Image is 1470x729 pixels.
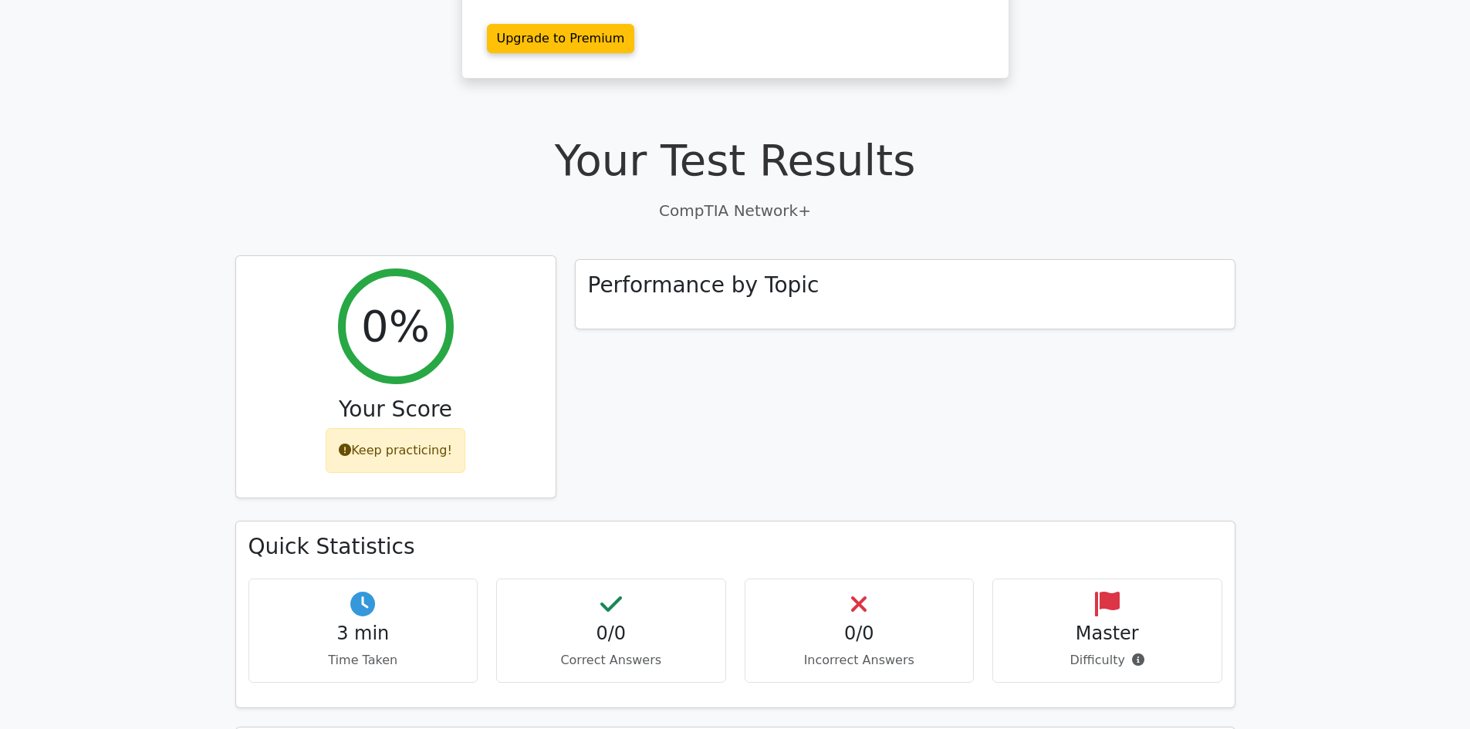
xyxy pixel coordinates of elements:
[758,623,961,645] h4: 0/0
[588,272,819,299] h3: Performance by Topic
[248,534,1222,560] h3: Quick Statistics
[509,623,713,645] h4: 0/0
[235,134,1235,186] h1: Your Test Results
[262,651,465,670] p: Time Taken
[1005,623,1209,645] h4: Master
[248,397,543,423] h3: Your Score
[235,199,1235,222] p: CompTIA Network+
[361,300,430,352] h2: 0%
[509,651,713,670] p: Correct Answers
[326,428,465,473] div: Keep practicing!
[487,24,635,53] a: Upgrade to Premium
[262,623,465,645] h4: 3 min
[758,651,961,670] p: Incorrect Answers
[1005,651,1209,670] p: Difficulty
